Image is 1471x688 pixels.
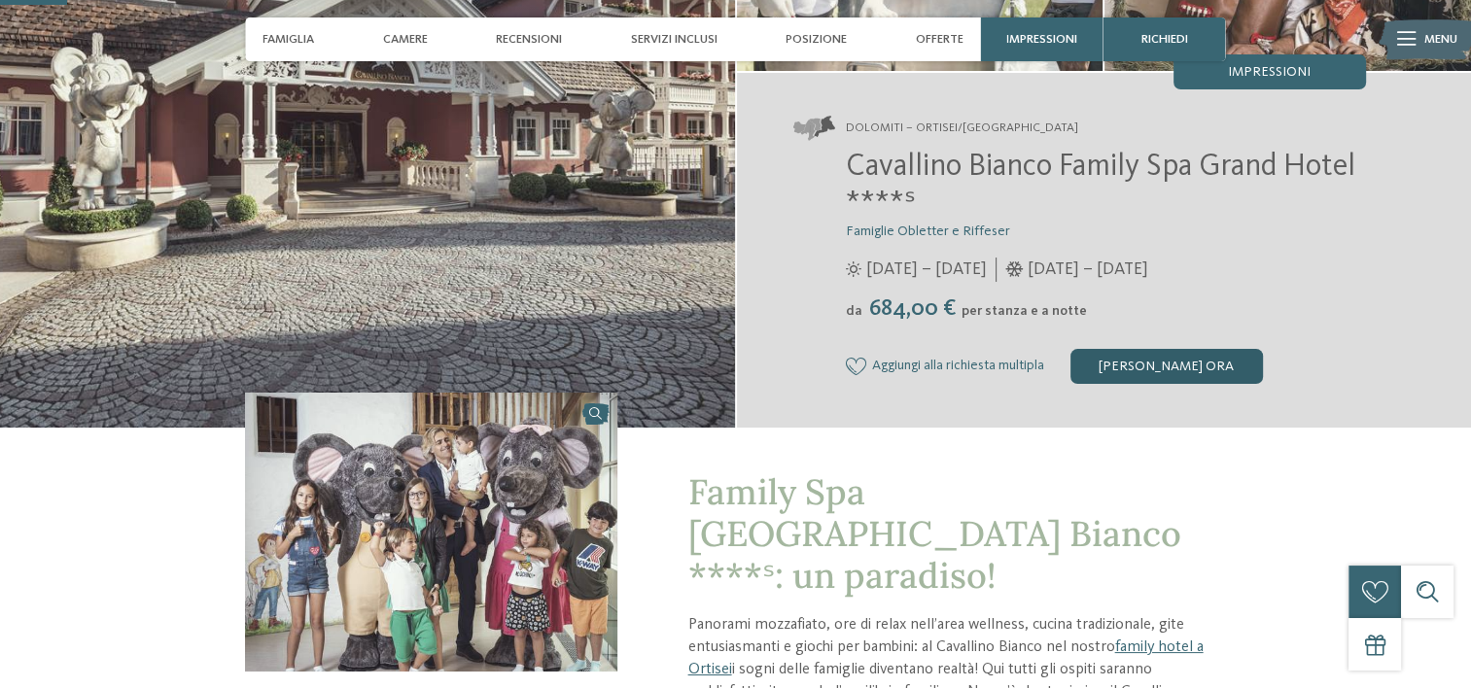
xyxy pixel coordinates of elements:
[631,32,718,47] span: Servizi inclusi
[1141,32,1188,47] span: richiedi
[962,304,1087,318] span: per stanza e a notte
[872,359,1044,374] span: Aggiungi alla richiesta multipla
[1005,261,1024,277] i: Orari d'apertura inverno
[383,32,428,47] span: Camere
[245,393,617,672] img: Nel family hotel a Ortisei i vostri desideri diventeranno realtà
[846,304,862,318] span: da
[916,32,963,47] span: Offerte
[1006,32,1077,47] span: Impressioni
[263,32,314,47] span: Famiglia
[786,32,847,47] span: Posizione
[846,224,1010,238] span: Famiglie Obletter e Riffeser
[866,258,987,282] span: [DATE] – [DATE]
[687,469,1180,598] span: Family Spa [GEOGRAPHIC_DATA] Bianco ****ˢ: un paradiso!
[1228,65,1311,79] span: Impressioni
[846,261,861,277] i: Orari d'apertura estate
[846,152,1355,220] span: Cavallino Bianco Family Spa Grand Hotel ****ˢ
[864,297,960,321] span: 684,00 €
[496,32,562,47] span: Recensioni
[846,120,1078,137] span: Dolomiti – Ortisei/[GEOGRAPHIC_DATA]
[687,639,1203,677] a: family hotel a Ortisei
[1070,349,1263,384] div: [PERSON_NAME] ora
[1028,258,1148,282] span: [DATE] – [DATE]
